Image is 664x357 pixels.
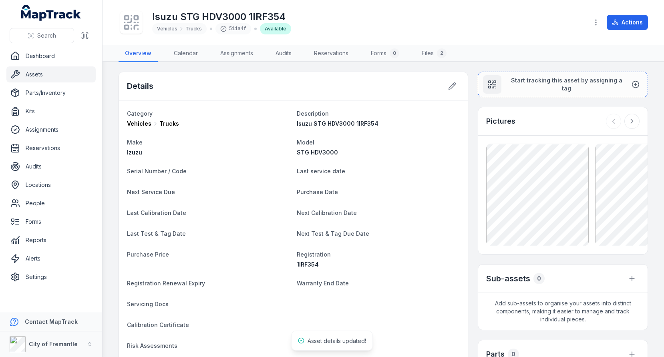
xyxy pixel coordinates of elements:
span: Izuzu [127,149,142,156]
h2: Details [127,80,153,92]
span: Asset details updated! [308,337,366,344]
span: STG HDV3000 [297,149,338,156]
strong: Contact MapTrack [25,318,78,325]
span: Vehicles [157,26,177,32]
a: Dashboard [6,48,96,64]
a: Reservations [308,45,355,62]
span: Add sub-assets to organise your assets into distinct components, making it easier to manage and t... [478,293,648,330]
div: 0 [533,273,545,284]
h1: Isuzu STG HDV3000 1IRF354 [152,10,291,23]
div: 511a4f [215,23,251,34]
a: Assets [6,66,96,82]
span: Category [127,110,153,117]
a: Reports [6,232,96,248]
a: Files2 [415,45,453,62]
span: Last Test & Tag Date [127,230,186,237]
button: Actions [607,15,648,30]
div: Available [260,23,291,34]
span: Model [297,139,314,146]
div: 0 [390,48,399,58]
span: Risk Assessments [127,342,177,349]
span: Purchase Date [297,189,338,195]
a: Assignments [6,122,96,138]
a: Assignments [214,45,260,62]
a: Alerts [6,251,96,267]
span: Next Service Due [127,189,175,195]
span: Isuzu STG HDV3000 1IRF354 [297,120,378,127]
span: Next Test & Tag Due Date [297,230,369,237]
a: Overview [119,45,158,62]
span: Last Calibration Date [127,209,186,216]
a: MapTrack [21,5,81,21]
h3: Pictures [486,116,515,127]
span: Registration [297,251,331,258]
span: Purchase Price [127,251,169,258]
a: People [6,195,96,211]
a: Kits [6,103,96,119]
a: Locations [6,177,96,193]
div: 2 [437,48,447,58]
a: Reservations [6,140,96,156]
a: Forms0 [364,45,406,62]
button: Search [10,28,74,43]
a: Calendar [167,45,204,62]
span: Trucks [159,120,179,128]
button: Start tracking this asset by assigning a tag [478,72,648,97]
a: Forms [6,214,96,230]
span: Description [297,110,329,117]
h2: Sub-assets [486,273,530,284]
span: Servicing Docs [127,301,169,307]
span: Trucks [185,26,202,32]
a: Settings [6,269,96,285]
a: Audits [6,158,96,174]
span: Next Calibration Date [297,209,357,216]
span: Serial Number / Code [127,168,187,174]
span: Search [37,32,56,40]
span: Start tracking this asset by assigning a tag [508,76,625,92]
a: Parts/Inventory [6,85,96,101]
span: Warranty End Date [297,280,349,287]
a: Audits [269,45,298,62]
span: 1IRF354 [297,261,319,268]
strong: City of Fremantle [29,341,78,347]
span: Vehicles [127,120,151,128]
span: Calibration Certificate [127,321,189,328]
span: Last service date [297,168,345,174]
span: Make [127,139,143,146]
span: Registration Renewal Expiry [127,280,205,287]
